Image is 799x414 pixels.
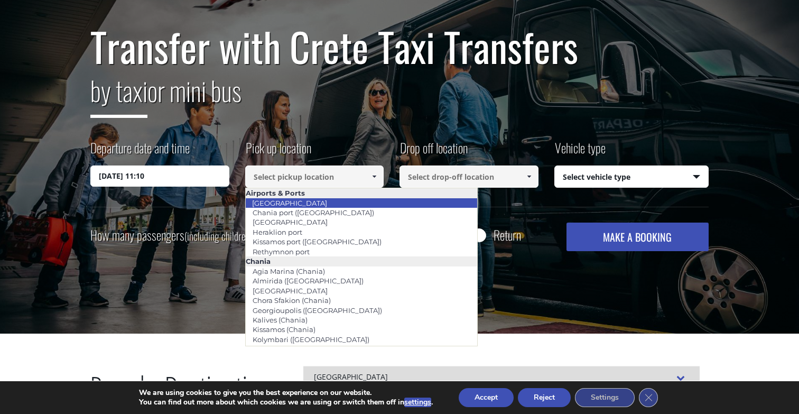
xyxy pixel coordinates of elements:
[246,303,389,318] a: Georgioupolis ([GEOGRAPHIC_DATA])
[566,223,709,251] button: MAKE A BOOKING
[520,165,537,188] a: Show All Items
[139,388,433,398] p: We are using cookies to give you the best experience on our website.
[400,165,538,188] input: Select drop-off location
[246,273,370,288] a: Almirida ([GEOGRAPHIC_DATA])
[246,188,478,198] li: Airports & Ports
[246,244,317,259] a: Rethymnon port
[246,312,314,327] a: Kalives (Chania)
[246,322,322,337] a: Kissamos (Chania)
[459,388,514,407] button: Accept
[246,264,332,279] a: Agia Marina (Chania)
[139,398,433,407] p: You can find out more about which cookies we are using or switch them off in .
[518,388,571,407] button: Reject
[246,225,309,240] a: Heraklion port
[366,165,383,188] a: Show All Items
[246,332,376,347] a: Kolymbari ([GEOGRAPHIC_DATA])
[90,139,190,165] label: Departure date and time
[494,228,521,242] label: Return
[246,215,335,229] a: [GEOGRAPHIC_DATA]
[245,196,334,210] a: [GEOGRAPHIC_DATA]
[90,24,709,69] h1: Transfer with Crete Taxi Transfers
[555,166,709,188] span: Select vehicle type
[554,139,606,165] label: Vehicle type
[639,388,658,407] button: Close GDPR Cookie Banner
[246,293,338,308] a: Chora Sfakion (Chania)
[246,205,381,220] a: Chania port ([GEOGRAPHIC_DATA])
[404,398,431,407] button: settings
[303,366,700,389] div: [GEOGRAPHIC_DATA]
[400,139,468,165] label: Drop off location
[90,69,709,126] h2: or mini bus
[184,228,253,244] small: (including children)
[246,283,335,298] a: [GEOGRAPHIC_DATA]
[90,70,147,118] span: by taxi
[245,139,311,165] label: Pick up location
[575,388,635,407] button: Settings
[246,234,388,249] a: Kissamos port ([GEOGRAPHIC_DATA])
[90,223,258,249] label: How many passengers ?
[245,165,384,188] input: Select pickup location
[246,256,478,266] li: Chania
